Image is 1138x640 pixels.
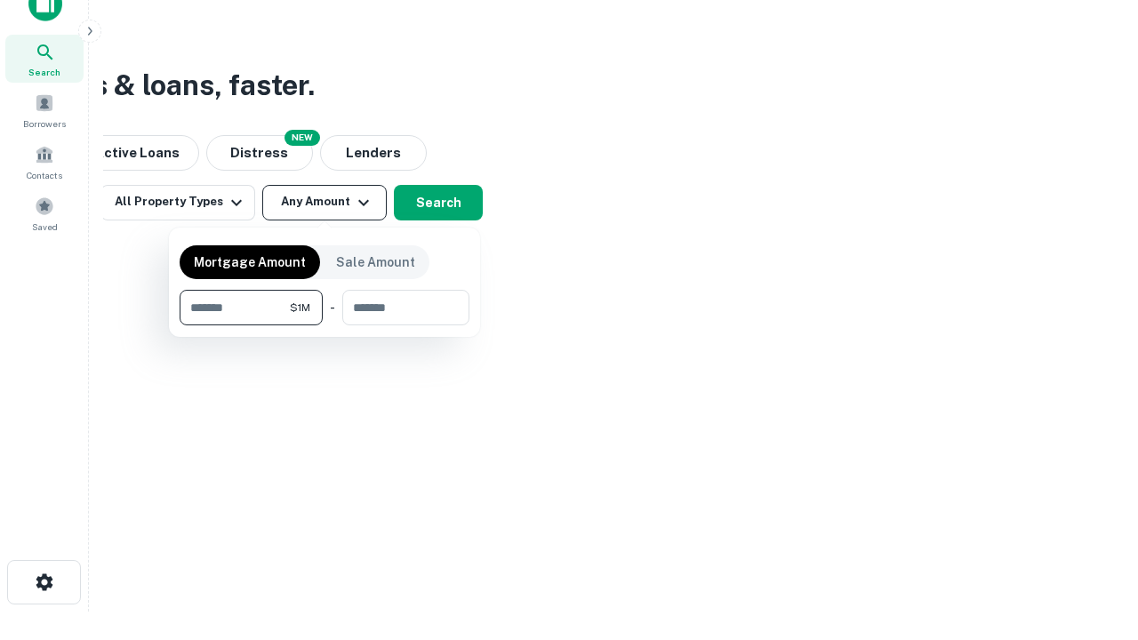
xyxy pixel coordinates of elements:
[336,252,415,272] p: Sale Amount
[330,290,335,325] div: -
[290,300,310,316] span: $1M
[194,252,306,272] p: Mortgage Amount
[1049,498,1138,583] iframe: Chat Widget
